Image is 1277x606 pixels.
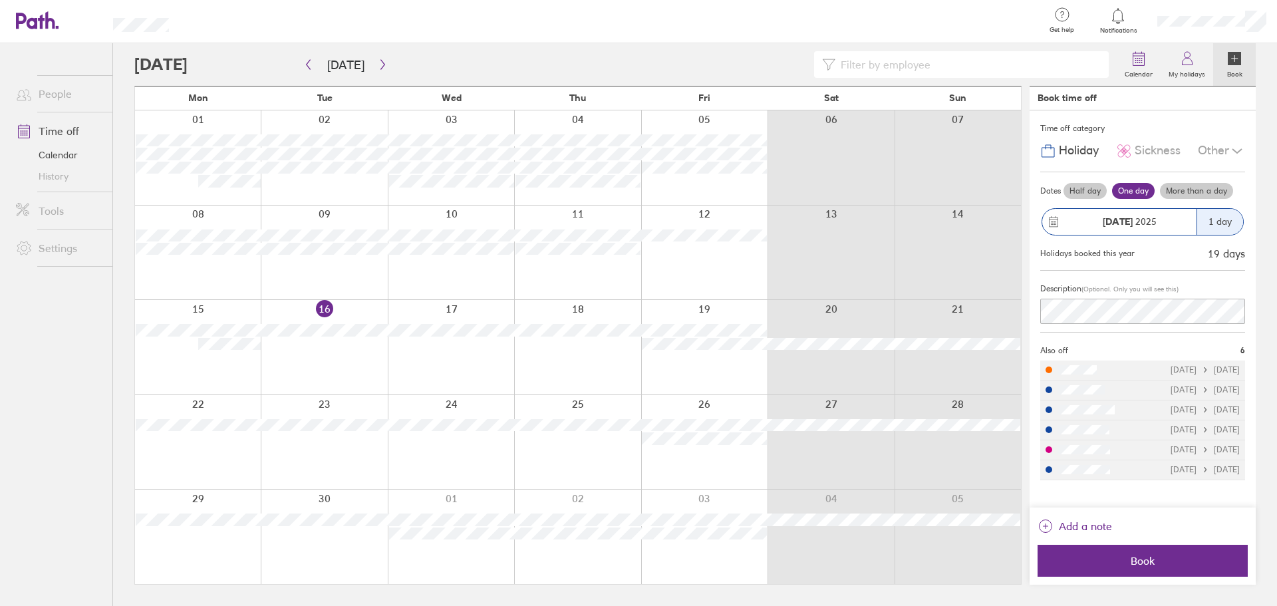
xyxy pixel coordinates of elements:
a: Book [1213,43,1256,86]
span: Book [1047,555,1238,567]
div: [DATE] [DATE] [1171,385,1240,394]
label: Calendar [1117,67,1161,78]
div: 1 day [1197,209,1243,235]
a: Time off [5,118,112,144]
div: [DATE] [DATE] [1171,445,1240,454]
strong: [DATE] [1103,216,1133,227]
div: Holidays booked this year [1040,249,1135,258]
a: Tools [5,198,112,224]
span: Fri [698,92,710,103]
span: Sat [824,92,839,103]
a: Calendar [5,144,112,166]
span: 2025 [1103,216,1157,227]
button: [DATE] [317,54,375,76]
div: 19 days [1208,247,1245,259]
a: Settings [5,235,112,261]
div: Time off category [1040,118,1245,138]
span: Tue [317,92,333,103]
span: Sun [949,92,966,103]
span: Notifications [1097,27,1140,35]
span: Holiday [1059,144,1099,158]
span: Sickness [1135,144,1181,158]
span: Add a note [1059,516,1112,537]
span: (Optional. Only you will see this) [1081,285,1179,293]
a: People [5,80,112,107]
span: Mon [188,92,208,103]
span: Also off [1040,346,1068,355]
div: [DATE] [DATE] [1171,365,1240,375]
div: [DATE] [DATE] [1171,465,1240,474]
button: [DATE] 20251 day [1040,202,1245,242]
a: Notifications [1097,7,1140,35]
label: My holidays [1161,67,1213,78]
input: Filter by employee [835,52,1101,77]
span: Dates [1040,186,1061,196]
div: [DATE] [DATE] [1171,425,1240,434]
label: More than a day [1160,183,1233,199]
label: Half day [1064,183,1107,199]
span: Wed [442,92,462,103]
div: Other [1198,138,1245,164]
a: Calendar [1117,43,1161,86]
label: Book [1219,67,1250,78]
span: Description [1040,283,1081,293]
span: 6 [1240,346,1245,355]
a: History [5,166,112,187]
a: My holidays [1161,43,1213,86]
div: [DATE] [DATE] [1171,405,1240,414]
div: Book time off [1038,92,1097,103]
span: Thu [569,92,586,103]
button: Book [1038,545,1248,577]
button: Add a note [1038,516,1112,537]
span: Get help [1040,26,1083,34]
label: One day [1112,183,1155,199]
